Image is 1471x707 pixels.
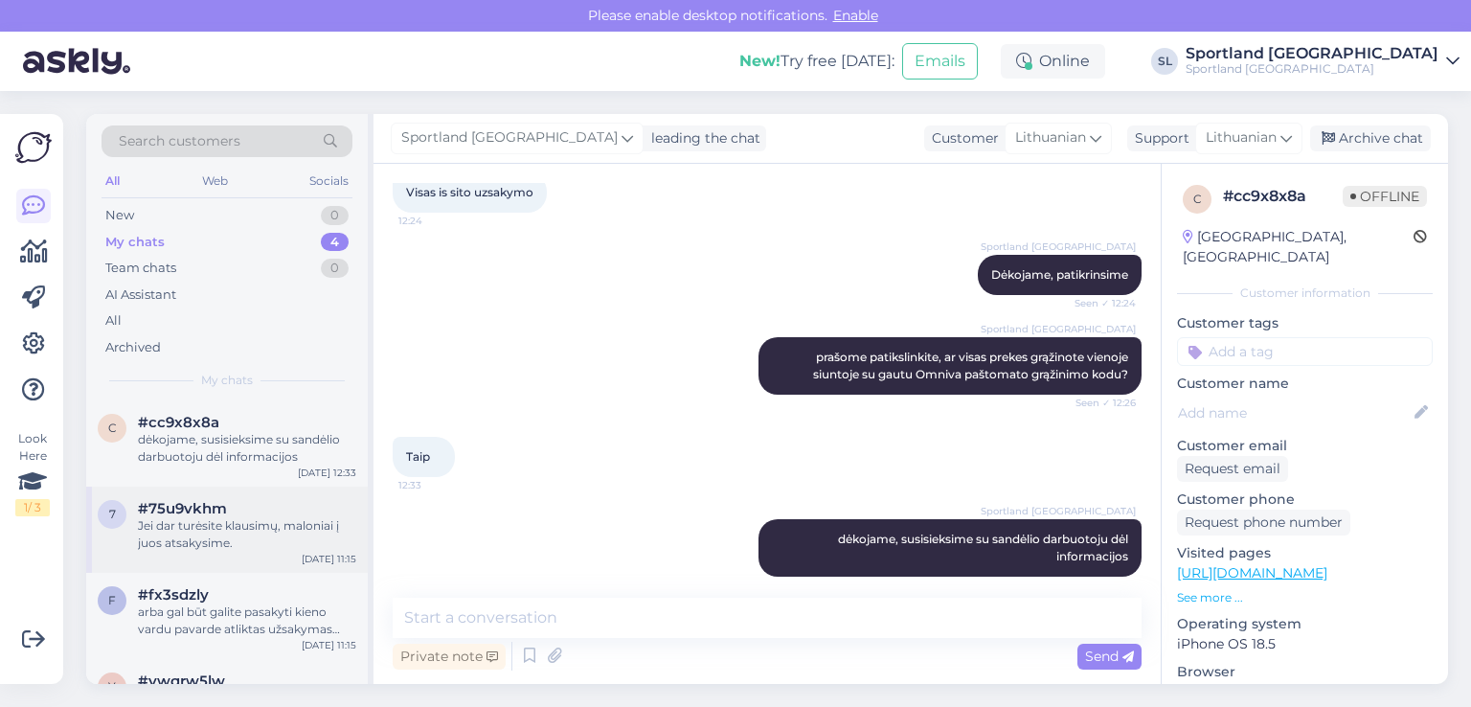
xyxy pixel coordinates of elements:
span: c [1193,192,1202,206]
span: Send [1085,648,1134,665]
span: #cc9x8x8a [138,414,219,431]
span: Sportland [GEOGRAPHIC_DATA] [981,239,1136,254]
p: See more ... [1177,589,1433,606]
div: Archived [105,338,161,357]
div: dėkojame, susisieksime su sandėlio darbuotoju dėl informacijos [138,431,356,466]
div: Team chats [105,259,176,278]
span: Search customers [119,131,240,151]
p: Customer tags [1177,313,1433,333]
img: Askly Logo [15,129,52,166]
span: Offline [1343,186,1427,207]
div: Look Here [15,430,50,516]
div: Socials [306,169,352,194]
span: My chats [201,372,253,389]
div: # cc9x8x8a [1223,185,1343,208]
p: Customer name [1177,374,1433,394]
div: 0 [321,206,349,225]
div: Archive chat [1310,125,1431,151]
div: [DATE] 12:33 [298,466,356,480]
div: SL [1151,48,1178,75]
span: f [108,593,116,607]
input: Add name [1178,402,1411,423]
p: Customer email [1177,436,1433,456]
span: Dėkojame, patikrinsime [991,267,1128,282]
button: Emails [902,43,978,80]
span: 12:33 [398,478,470,492]
span: Seen ✓ 12:24 [1064,296,1136,310]
p: Operating system [1177,614,1433,634]
p: iPhone OS 18.5 [1177,634,1433,654]
span: #75u9vkhm [138,500,227,517]
p: Visited pages [1177,543,1433,563]
span: dėkojame, susisieksime su sandėlio darbuotoju dėl informacijos [838,532,1131,563]
div: AI Assistant [105,285,176,305]
div: Sportland [GEOGRAPHIC_DATA] [1186,61,1438,77]
b: New! [739,52,781,70]
span: y [108,679,116,694]
div: Jei dar turėsite klausimų, maloniai į juos atsakysime. [138,517,356,552]
a: Sportland [GEOGRAPHIC_DATA]Sportland [GEOGRAPHIC_DATA] [1186,46,1460,77]
div: 1 / 3 [15,499,50,516]
div: Customer [924,128,999,148]
span: #ywqrw5lw [138,673,225,690]
div: 0 [321,259,349,278]
div: Private note [393,644,506,670]
input: Add a tag [1177,337,1433,366]
span: c [108,421,117,435]
span: Lithuanian [1206,127,1277,148]
div: All [105,311,122,331]
div: Customer information [1177,285,1433,302]
span: prašome patikslinkite, ar visas prekes grąžinote vienoje siuntoje su gautu Omniva paštomato grąži... [813,350,1131,381]
span: Sportland [GEOGRAPHIC_DATA] [981,504,1136,518]
span: 12:24 [398,214,470,228]
span: Seen ✓ 12:26 [1064,396,1136,410]
div: [DATE] 11:15 [302,638,356,652]
p: Customer phone [1177,490,1433,510]
div: leading the chat [644,128,760,148]
div: My chats [105,233,165,252]
div: Sportland [GEOGRAPHIC_DATA] [1186,46,1438,61]
span: Sportland [GEOGRAPHIC_DATA] [401,127,618,148]
span: Enable [827,7,884,24]
div: All [102,169,124,194]
div: Web [198,169,232,194]
div: [GEOGRAPHIC_DATA], [GEOGRAPHIC_DATA] [1183,227,1414,267]
div: Request email [1177,456,1288,482]
span: #fx3sdzly [138,586,209,604]
a: [URL][DOMAIN_NAME] [1177,564,1327,582]
span: Taip [406,449,430,464]
div: arba gal būt galite pasakyti kieno vardu pavarde atliktas užsakymas arba nurodyti el. pašto adres... [138,604,356,638]
div: Try free [DATE]: [739,50,894,73]
p: Safari 18.5 [1177,682,1433,702]
span: Sportland [GEOGRAPHIC_DATA] [981,322,1136,336]
div: Support [1127,128,1189,148]
span: Lithuanian [1015,127,1086,148]
span: Visas is sito uzsakymo [406,185,533,199]
span: 7 [109,507,116,521]
span: 12:33 [1064,578,1136,592]
div: Request phone number [1177,510,1350,536]
div: 4 [321,233,349,252]
div: [DATE] 11:15 [302,552,356,566]
p: Browser [1177,662,1433,682]
div: Online [1001,44,1105,79]
div: New [105,206,134,225]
